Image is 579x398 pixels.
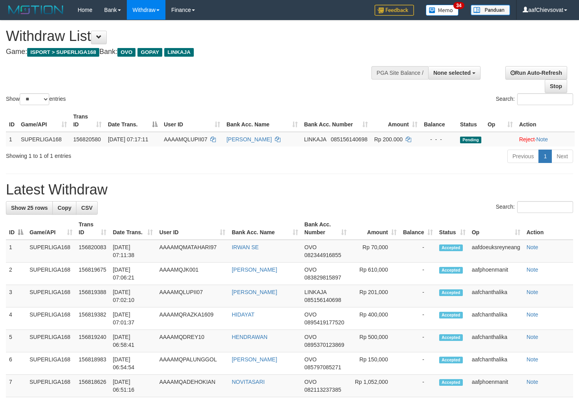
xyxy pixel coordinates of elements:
td: SUPERLIGA168 [26,240,76,263]
span: LINKAJA [304,136,326,143]
th: Amount: activate to sort column ascending [371,109,421,132]
td: Rp 150,000 [350,352,400,375]
a: Stop [545,80,567,93]
span: Copy [58,205,71,211]
td: 3 [6,285,26,307]
td: AAAAMQLUPII07 [156,285,228,307]
img: Feedback.jpg [375,5,414,16]
td: aafchanthalika [469,330,523,352]
span: Copy 085156140698 to clipboard [304,297,341,303]
th: ID [6,109,18,132]
span: 34 [453,2,464,9]
span: Accepted [439,267,463,274]
td: 156818983 [76,352,110,375]
h1: Latest Withdraw [6,182,573,198]
th: Status: activate to sort column ascending [436,217,469,240]
span: ISPORT > SUPERLIGA168 [27,48,99,57]
img: panduan.png [471,5,510,15]
span: Pending [460,137,481,143]
a: Note [527,289,538,295]
th: Amount: activate to sort column ascending [350,217,400,240]
td: 156819240 [76,330,110,352]
td: Rp 70,000 [350,240,400,263]
td: [DATE] 07:01:37 [109,307,156,330]
span: Accepted [439,289,463,296]
span: None selected [433,70,471,76]
td: 1 [6,240,26,263]
td: AAAAMQMATAHARI97 [156,240,228,263]
td: Rp 1,052,000 [350,375,400,397]
span: [DATE] 07:17:11 [108,136,148,143]
td: - [400,352,436,375]
td: - [400,375,436,397]
span: Accepted [439,334,463,341]
td: Rp 400,000 [350,307,400,330]
span: Copy 085156140698 to clipboard [331,136,367,143]
span: Copy 0895419177520 to clipboard [304,319,344,326]
img: MOTION_logo.png [6,4,66,16]
td: - [400,307,436,330]
label: Show entries [6,93,66,105]
a: HENDRAWAN [232,334,267,340]
th: Trans ID: activate to sort column ascending [76,217,110,240]
span: Accepted [439,244,463,251]
td: 5 [6,330,26,352]
td: - [400,330,436,352]
th: Action [516,109,575,132]
span: Copy 083829815897 to clipboard [304,274,341,281]
th: Op: activate to sort column ascending [484,109,516,132]
a: Note [527,356,538,363]
td: - [400,240,436,263]
td: [DATE] 07:02:10 [109,285,156,307]
td: [DATE] 06:54:54 [109,352,156,375]
td: AAAAMQRAZKA1609 [156,307,228,330]
td: 156818626 [76,375,110,397]
th: Balance [421,109,457,132]
th: Action [523,217,573,240]
a: 1 [538,150,552,163]
td: 4 [6,307,26,330]
td: [DATE] 06:51:16 [109,375,156,397]
td: [DATE] 07:06:21 [109,263,156,285]
span: Copy 085797085271 to clipboard [304,364,341,370]
td: · [516,132,575,146]
td: SUPERLIGA168 [18,132,70,146]
a: Previous [507,150,539,163]
span: Show 25 rows [11,205,48,211]
th: Bank Acc. Name: activate to sort column ascending [223,109,301,132]
a: Note [536,136,548,143]
a: Copy [52,201,76,215]
td: AAAAMQPALUNGGOL [156,352,228,375]
a: Run Auto-Refresh [505,66,567,80]
td: 156819675 [76,263,110,285]
th: Date Trans.: activate to sort column ascending [109,217,156,240]
span: CSV [81,205,93,211]
td: SUPERLIGA168 [26,285,76,307]
button: None selected [428,66,481,80]
td: [DATE] 06:58:41 [109,330,156,352]
a: Reject [519,136,535,143]
label: Search: [496,201,573,213]
td: 2 [6,263,26,285]
th: Trans ID: activate to sort column ascending [70,109,105,132]
td: SUPERLIGA168 [26,307,76,330]
span: Copy 082113237385 to clipboard [304,387,341,393]
th: Game/API: activate to sort column ascending [18,109,70,132]
label: Search: [496,93,573,105]
span: Rp 200.000 [374,136,403,143]
span: LINKAJA [304,289,327,295]
td: - [400,263,436,285]
td: aafphoenmanit [469,375,523,397]
input: Search: [517,93,573,105]
span: OVO [304,244,317,250]
span: Accepted [439,379,463,386]
td: SUPERLIGA168 [26,375,76,397]
div: Showing 1 to 1 of 1 entries [6,149,236,160]
div: - - - [424,135,454,143]
span: LINKAJA [164,48,194,57]
span: Copy 082344916855 to clipboard [304,252,341,258]
div: PGA Site Balance / [371,66,428,80]
th: Date Trans.: activate to sort column descending [105,109,161,132]
td: aafphoenmanit [469,263,523,285]
span: OVO [304,311,317,318]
